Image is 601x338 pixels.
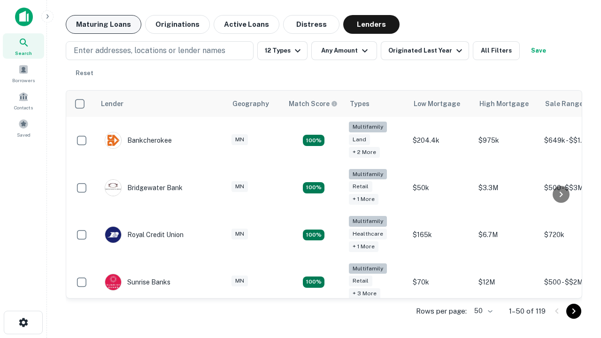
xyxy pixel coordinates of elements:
[350,98,370,109] div: Types
[349,147,380,158] div: + 2 more
[545,98,583,109] div: Sale Range
[381,41,469,60] button: Originated Last Year
[349,241,378,252] div: + 1 more
[349,169,387,180] div: Multifamily
[344,91,408,117] th: Types
[3,33,44,59] a: Search
[105,227,121,243] img: picture
[95,91,227,117] th: Lender
[15,8,33,26] img: capitalize-icon.png
[17,131,31,138] span: Saved
[349,181,372,192] div: Retail
[303,135,324,146] div: Matching Properties: 20, hasApolloMatch: undefined
[470,304,494,318] div: 50
[303,230,324,241] div: Matching Properties: 18, hasApolloMatch: undefined
[349,194,378,205] div: + 1 more
[479,98,529,109] div: High Mortgage
[101,98,123,109] div: Lender
[232,98,269,109] div: Geography
[408,117,474,164] td: $204.4k
[105,180,121,196] img: picture
[105,274,170,291] div: Sunrise Banks
[303,182,324,193] div: Matching Properties: 22, hasApolloMatch: undefined
[227,91,283,117] th: Geography
[414,98,460,109] div: Low Mortgage
[474,117,539,164] td: $975k
[349,216,387,227] div: Multifamily
[349,276,372,286] div: Retail
[105,226,184,243] div: Royal Credit Union
[105,274,121,290] img: picture
[231,276,248,286] div: MN
[283,91,344,117] th: Capitalize uses an advanced AI algorithm to match your search with the best lender. The match sco...
[349,134,370,145] div: Land
[388,45,465,56] div: Originated Last Year
[69,64,100,83] button: Reset
[343,15,400,34] button: Lenders
[231,229,248,239] div: MN
[15,49,32,57] span: Search
[145,15,210,34] button: Originations
[408,259,474,306] td: $70k
[474,259,539,306] td: $12M
[473,41,520,60] button: All Filters
[289,99,336,109] h6: Match Score
[349,288,380,299] div: + 3 more
[105,132,121,148] img: picture
[214,15,279,34] button: Active Loans
[257,41,308,60] button: 12 Types
[3,88,44,113] a: Contacts
[14,104,33,111] span: Contacts
[66,41,254,60] button: Enter addresses, locations or lender names
[105,132,172,149] div: Bankcherokee
[66,15,141,34] button: Maturing Loans
[3,115,44,140] a: Saved
[566,304,581,319] button: Go to next page
[3,61,44,86] a: Borrowers
[474,164,539,212] td: $3.3M
[349,263,387,274] div: Multifamily
[311,41,377,60] button: Any Amount
[231,181,248,192] div: MN
[408,211,474,259] td: $165k
[105,179,183,196] div: Bridgewater Bank
[289,99,338,109] div: Capitalize uses an advanced AI algorithm to match your search with the best lender. The match sco...
[416,306,467,317] p: Rows per page:
[74,45,225,56] p: Enter addresses, locations or lender names
[231,134,248,145] div: MN
[509,306,546,317] p: 1–50 of 119
[349,122,387,132] div: Multifamily
[283,15,339,34] button: Distress
[474,211,539,259] td: $6.7M
[474,91,539,117] th: High Mortgage
[408,164,474,212] td: $50k
[408,91,474,117] th: Low Mortgage
[303,277,324,288] div: Matching Properties: 29, hasApolloMatch: undefined
[554,233,601,278] iframe: Chat Widget
[12,77,35,84] span: Borrowers
[524,41,554,60] button: Save your search to get updates of matches that match your search criteria.
[349,229,387,239] div: Healthcare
